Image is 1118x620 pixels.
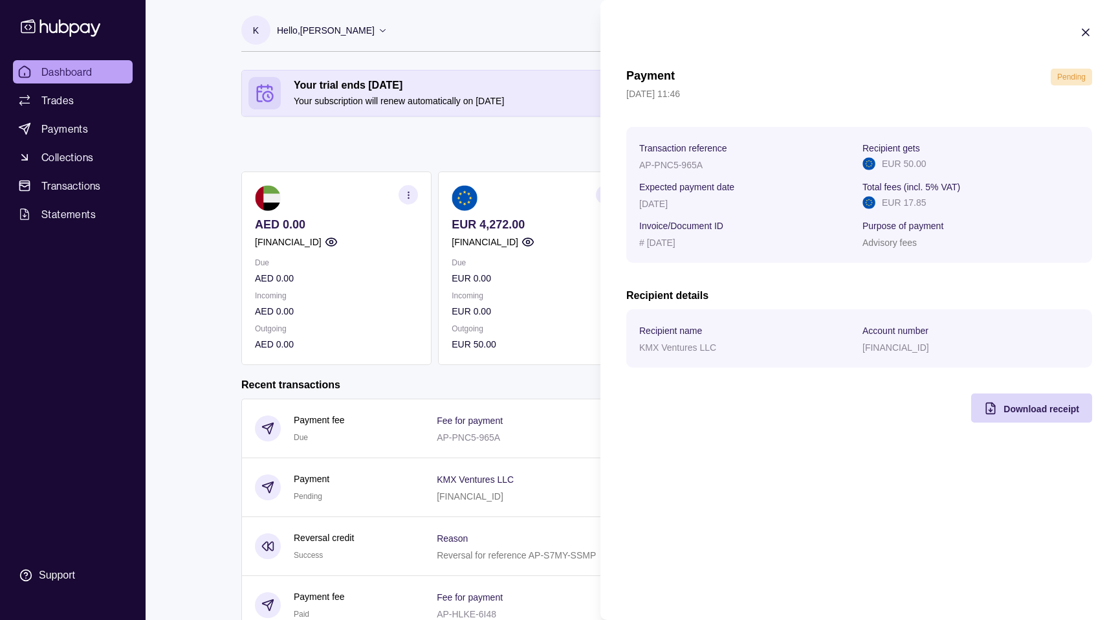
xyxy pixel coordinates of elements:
span: Pending [1057,72,1086,82]
p: AP-PNC5-965A [639,160,703,170]
h1: Payment [626,69,675,85]
p: [DATE] [639,199,668,209]
p: Recipient gets [862,143,920,153]
p: # [DATE] [639,238,675,248]
span: Download receipt [1003,404,1079,414]
p: Advisory fees [862,238,917,248]
p: Account number [862,326,928,336]
p: Purpose of payment [862,221,943,231]
h2: Recipient details [626,289,1092,303]
p: [FINANCIAL_ID] [862,342,929,353]
p: Transaction reference [639,143,727,153]
p: [DATE] 11:46 [626,87,1092,101]
p: Recipient name [639,326,702,336]
img: eu [862,157,875,170]
p: EUR 17.85 [882,195,926,210]
p: Total fees (incl. 5% VAT) [862,182,960,192]
p: EUR 50.00 [882,157,926,171]
p: Expected payment date [639,182,734,192]
button: Download receipt [971,393,1092,423]
p: KMX Ventures LLC [639,342,716,353]
img: eu [862,196,875,209]
p: Invoice/Document ID [639,221,723,231]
